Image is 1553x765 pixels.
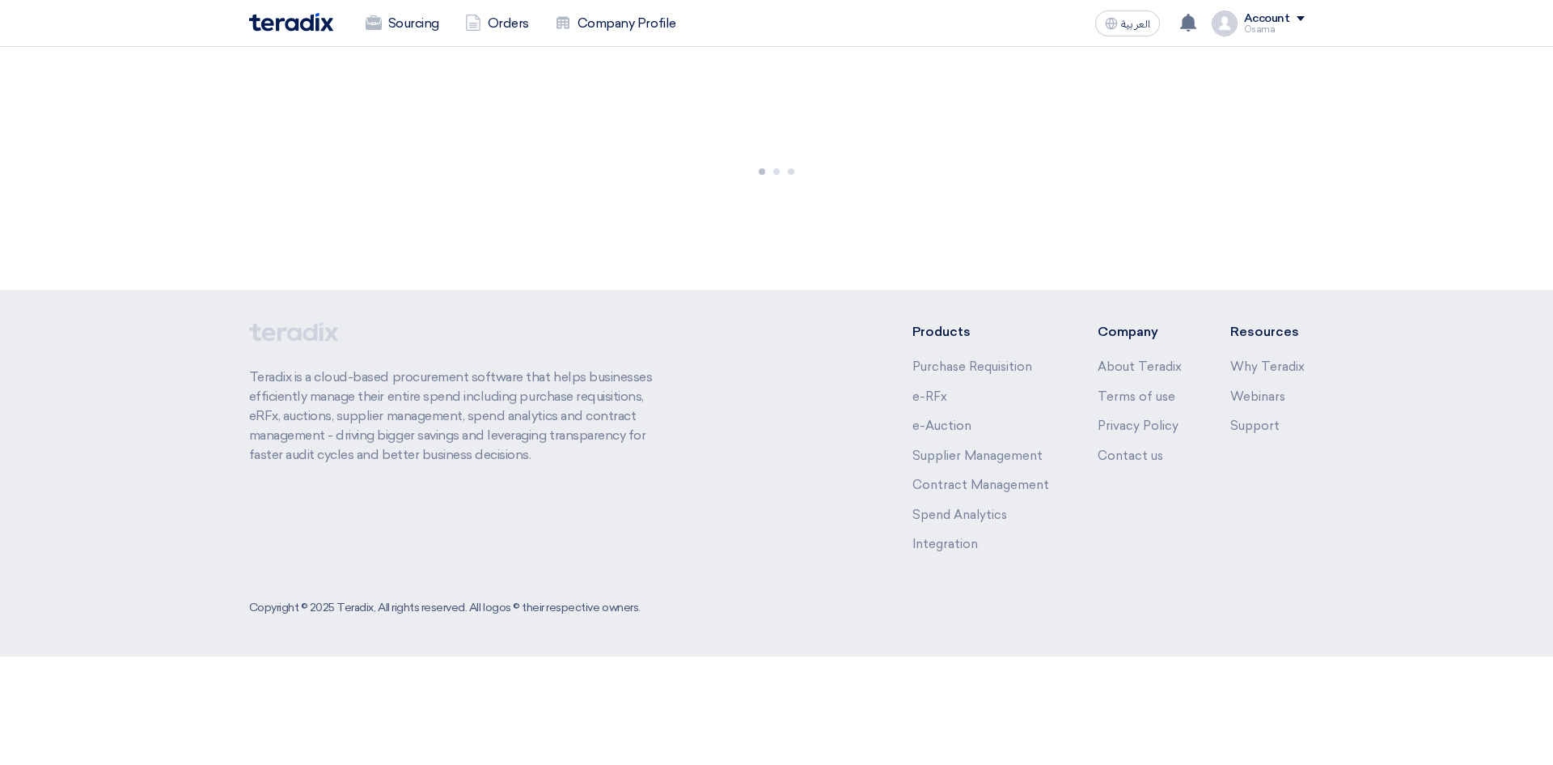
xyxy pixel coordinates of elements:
a: Contract Management [912,478,1049,492]
p: Teradix is a cloud-based procurement software that helps businesses efficiently manage their enti... [249,368,671,465]
a: Spend Analytics [912,508,1007,522]
a: Company Profile [542,6,689,41]
li: Resources [1230,322,1305,342]
div: Account [1244,12,1290,26]
div: Osama [1244,25,1305,34]
a: Contact us [1098,448,1163,463]
li: Company [1098,322,1182,342]
a: Sourcing [353,6,452,41]
div: Copyright © 2025 Teradix, All rights reserved. All logos © their respective owners. [249,599,641,616]
a: Why Teradix [1230,359,1305,374]
a: Orders [452,6,542,41]
a: Support [1230,419,1280,433]
a: Webinars [1230,389,1285,404]
a: Supplier Management [912,448,1043,463]
a: e-RFx [912,389,947,404]
a: Terms of use [1098,389,1175,404]
a: About Teradix [1098,359,1182,374]
a: Privacy Policy [1098,419,1179,433]
a: Purchase Requisition [912,359,1032,374]
button: العربية [1095,11,1160,36]
img: profile_test.png [1212,11,1238,36]
a: Integration [912,537,978,551]
span: العربية [1121,19,1150,30]
img: Teradix logo [249,13,333,32]
a: e-Auction [912,419,971,433]
li: Products [912,322,1049,342]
